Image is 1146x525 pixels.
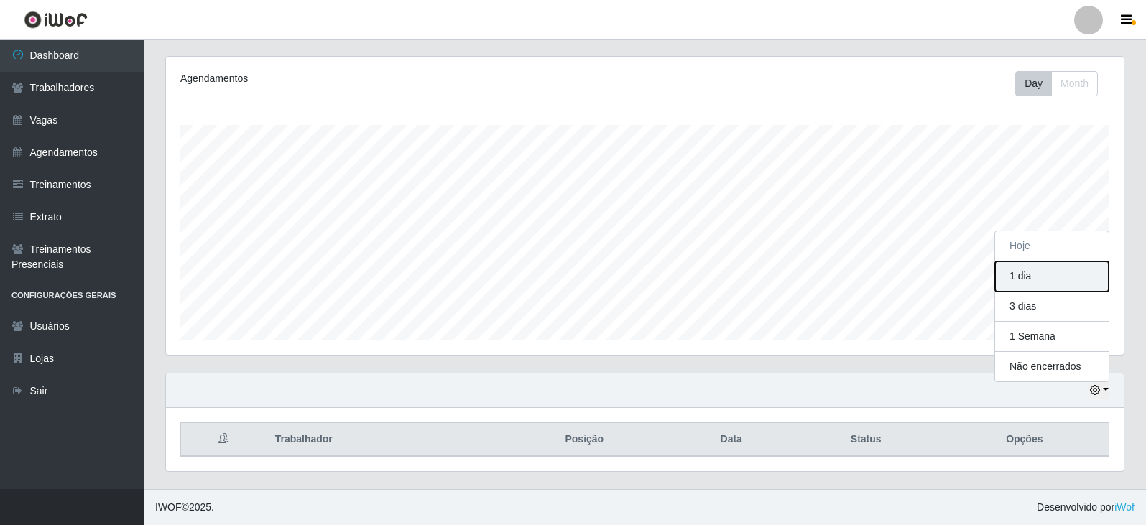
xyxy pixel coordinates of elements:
th: Status [792,423,941,457]
button: 1 dia [995,261,1109,292]
button: 3 dias [995,292,1109,322]
th: Trabalhador [267,423,498,457]
span: © 2025 . [155,500,214,515]
span: IWOF [155,501,182,513]
button: Day [1015,71,1052,96]
th: Data [671,423,792,457]
th: Posição [498,423,671,457]
button: Month [1051,71,1098,96]
div: First group [1015,71,1098,96]
button: 1 Semana [995,322,1109,352]
div: Toolbar with button groups [1015,71,1109,96]
a: iWof [1114,501,1135,513]
th: Opções [941,423,1109,457]
div: Agendamentos [180,71,555,86]
img: CoreUI Logo [24,11,88,29]
button: Hoje [995,231,1109,261]
button: Não encerrados [995,352,1109,381]
span: Desenvolvido por [1037,500,1135,515]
